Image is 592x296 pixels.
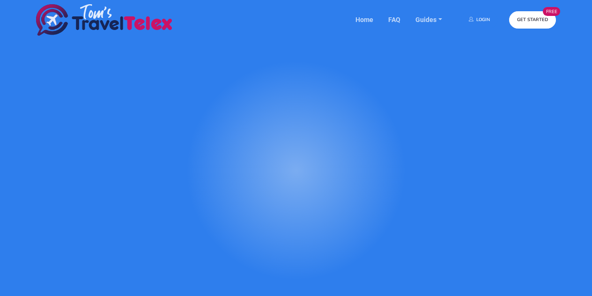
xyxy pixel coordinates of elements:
span: FREE [543,7,560,16]
a: login [461,11,498,28]
a: FAQ [381,7,408,32]
a: Home [348,7,381,32]
img: Tom's Travel Telex logo [36,4,172,36]
a: GET STARTEDFREE [509,11,556,28]
a: Guides [408,7,450,32]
